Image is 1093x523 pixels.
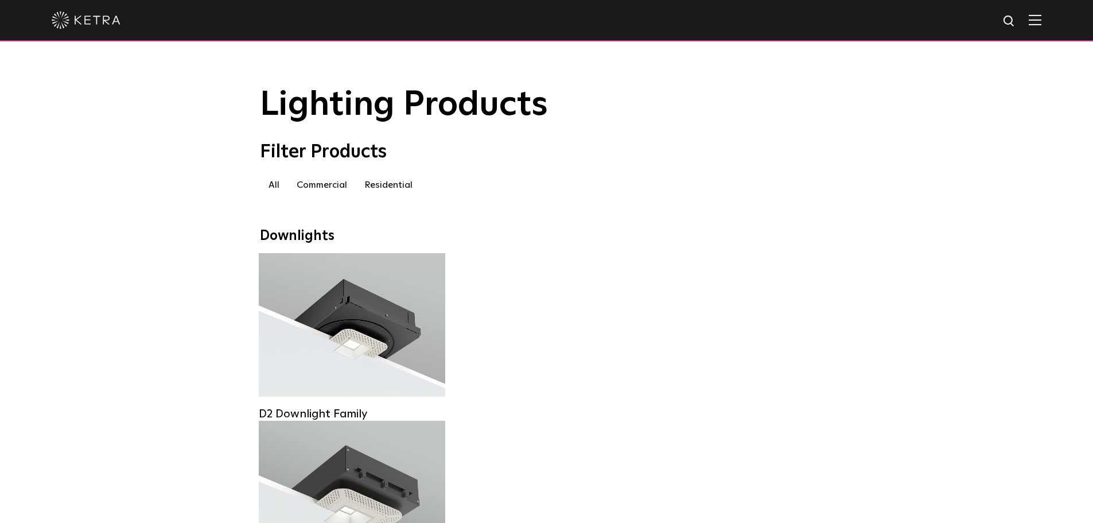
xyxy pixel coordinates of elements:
[260,228,834,245] div: Downlights
[260,88,548,122] span: Lighting Products
[260,141,834,163] div: Filter Products
[52,11,120,29] img: ketra-logo-2019-white
[288,175,356,195] label: Commercial
[1029,14,1041,25] img: Hamburger%20Nav.svg
[1002,14,1017,29] img: search icon
[259,407,445,421] div: D2 Downlight Family
[260,175,288,195] label: All
[356,175,421,195] label: Residential
[259,253,445,404] a: D2 Downlight Family Lumen Output:1200Colors:White / Black / Gloss Black / Silver / Bronze / Silve...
